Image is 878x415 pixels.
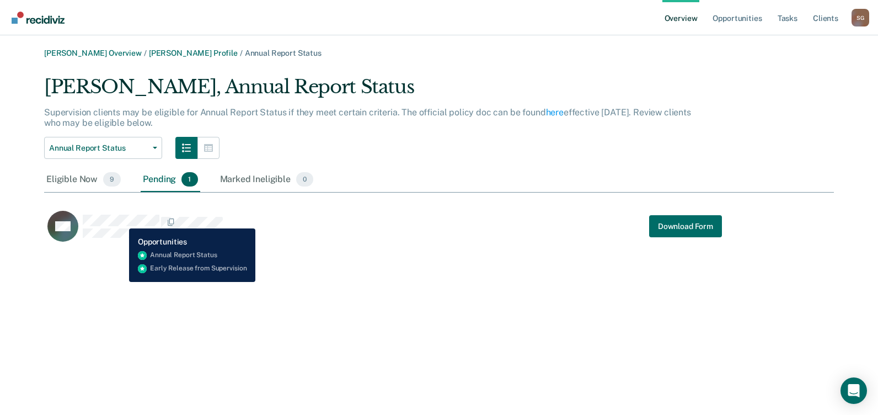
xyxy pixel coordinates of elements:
a: Navigate to form link [649,215,722,237]
div: [PERSON_NAME], Annual Report Status [44,76,703,107]
span: Annual Report Status [245,49,322,57]
span: / [238,49,245,57]
span: 1 [181,172,197,187]
div: Eligible Now9 [44,168,123,192]
a: here [546,107,564,118]
span: 0 [296,172,313,187]
img: Recidiviz [12,12,65,24]
div: S G [852,9,869,26]
span: Annual Report Status [49,143,148,153]
button: Profile dropdown button [852,9,869,26]
span: 9 [103,172,121,187]
span: / [142,49,149,57]
div: Open Intercom Messenger [840,377,867,404]
a: [PERSON_NAME] Overview [44,49,142,57]
button: Annual Report Status [44,137,162,159]
div: Pending1 [141,168,200,192]
button: Download Form [649,215,722,237]
p: Supervision clients may be eligible for Annual Report Status if they meet certain criteria. The o... [44,107,691,128]
div: Marked Ineligible0 [218,168,316,192]
a: [PERSON_NAME] Profile [149,49,238,57]
div: CaseloadOpportunityCell-02440314 [44,210,735,254]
